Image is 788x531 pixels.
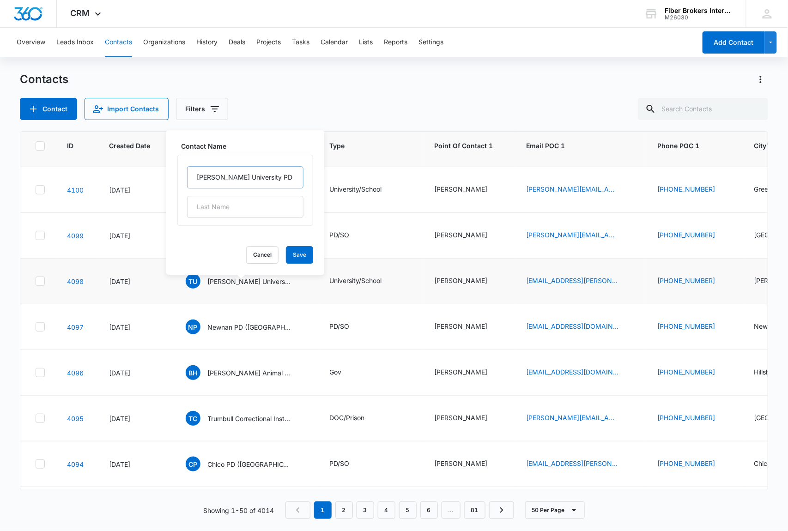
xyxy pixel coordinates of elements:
[330,321,350,331] div: PD/SO
[665,7,733,14] div: account name
[527,321,619,331] a: [EMAIL_ADDRESS][DOMAIN_NAME]
[527,367,636,378] div: Email POC 1 - Stacy_Smejkal@washingtoncountyor.gov - Select to Edit Field
[181,141,317,151] label: Contact Name
[109,368,164,378] div: [DATE]
[527,459,619,468] a: [EMAIL_ADDRESS][PERSON_NAME][DOMAIN_NAME]
[208,368,291,378] p: [PERSON_NAME] Animal Shelter ([US_STATE][GEOGRAPHIC_DATA] OR)
[435,413,504,424] div: Point Of Contact 1 - Melissa Garvey - Select to Edit Field
[753,72,768,87] button: Actions
[435,184,504,195] div: Point Of Contact 1 - Erin Haida - Select to Edit Field
[186,274,200,289] span: TU
[67,141,73,151] span: ID
[186,320,200,334] span: NP
[658,413,715,422] a: [PHONE_NUMBER]
[464,501,485,519] a: Page 81
[204,506,274,515] p: Showing 1-50 of 4014
[85,98,169,120] button: Import Contacts
[330,184,382,194] div: University/School
[186,457,308,471] div: Name - Chico PD (CA) - Select to Edit Field
[378,501,395,519] a: Page 4
[196,28,218,57] button: History
[186,320,308,334] div: Name - Newnan PD (GA) - Select to Edit Field
[330,413,382,424] div: Type - DOC/Prison - Select to Edit Field
[330,230,350,240] div: PD/SO
[665,14,733,21] div: account id
[109,185,164,195] div: [DATE]
[186,457,200,471] span: CP
[330,184,399,195] div: Type - University/School - Select to Edit Field
[67,460,84,468] a: Navigate to contact details page for Chico PD (CA)
[109,141,150,151] span: Created Date
[754,321,779,331] div: Newnan
[527,184,636,195] div: Email POC 1 - erin.haida@unco.edu - Select to Edit Field
[330,367,342,377] div: Gov
[330,276,382,285] div: University/School
[418,28,443,57] button: Settings
[658,230,715,240] a: [PHONE_NUMBER]
[330,459,366,470] div: Type - PD/SO - Select to Edit Field
[109,277,164,286] div: [DATE]
[435,230,504,241] div: Point Of Contact 1 - Bridgette White - Select to Edit Field
[754,459,788,470] div: City - Chico - Select to Edit Field
[435,459,504,470] div: Point Of Contact 1 - Will Clark - Select to Edit Field
[420,501,438,519] a: Page 6
[330,276,399,287] div: Type - University/School - Select to Edit Field
[527,184,619,194] a: [PERSON_NAME][EMAIL_ADDRESS][DOMAIN_NAME]
[435,367,504,378] div: Point Of Contact 1 - Stacy Smejkal - Select to Edit Field
[527,276,619,285] a: [EMAIL_ADDRESS][PERSON_NAME][DOMAIN_NAME]
[658,184,732,195] div: Phone POC 1 - (910) 351-1898 - Select to Edit Field
[658,141,732,151] span: Phone POC 1
[67,369,84,377] a: Navigate to contact details page for Bonnie Hays Animal Shelter (Washington County OR)
[527,141,636,151] span: Email POC 1
[658,367,732,378] div: Phone POC 1 - (503) 846-7143 - Select to Edit Field
[435,141,504,151] span: Point Of Contact 1
[435,459,488,468] div: [PERSON_NAME]
[229,28,245,57] button: Deals
[658,413,732,424] div: Phone POC 1 - (330) 898-0820 - Select to Edit Field
[20,72,68,86] h1: Contacts
[109,414,164,423] div: [DATE]
[67,323,84,331] a: Navigate to contact details page for Newnan PD (GA)
[208,414,291,423] p: Trumbull Correctional Institution ([GEOGRAPHIC_DATA])
[330,321,366,332] div: Type - PD/SO - Select to Edit Field
[638,98,768,120] input: Search Contacts
[357,501,374,519] a: Page 3
[187,166,303,188] input: First Name
[658,230,732,241] div: Phone POC 1 - (919) 996-8499 - Select to Edit Field
[435,413,488,422] div: [PERSON_NAME]
[67,415,84,422] a: Navigate to contact details page for Trumbull Correctional Institution (OH)
[208,277,291,286] p: [PERSON_NAME] University PD ([GEOGRAPHIC_DATA])
[330,459,350,468] div: PD/SO
[527,230,636,241] div: Email POC 1 - Bridgette.White@raleighnc.gov - Select to Edit Field
[176,98,228,120] button: Filters
[703,31,765,54] button: Add Contact
[435,276,504,287] div: Point Of Contact 1 - George Beaudry - Select to Edit Field
[435,321,488,331] div: [PERSON_NAME]
[658,321,732,332] div: Phone POC 1 - (770) 254-2355 - Select to Edit Field
[20,98,77,120] button: Add Contact
[435,184,488,194] div: [PERSON_NAME]
[527,413,619,422] a: [PERSON_NAME][EMAIL_ADDRESS][PERSON_NAME][DOMAIN_NAME][US_STATE]
[525,501,585,519] button: 50 Per Page
[186,411,200,426] span: TC
[285,501,514,519] nav: Pagination
[527,459,636,470] div: Email POC 1 - Will.Clark@chicoca.gov - Select to Edit Field
[435,367,488,377] div: [PERSON_NAME]
[359,28,373,57] button: Lists
[56,28,94,57] button: Leads Inbox
[335,501,353,519] a: Page 2
[186,365,308,380] div: Name - Bonnie Hays Animal Shelter (Washington County OR) - Select to Edit Field
[314,501,332,519] em: 1
[527,367,619,377] a: [EMAIL_ADDRESS][DOMAIN_NAME]
[330,367,358,378] div: Type - Gov - Select to Edit Field
[208,459,291,469] p: Chico PD ([GEOGRAPHIC_DATA])
[384,28,407,57] button: Reports
[67,232,84,240] a: Navigate to contact details page for Raleigh PD (NC)
[256,28,281,57] button: Projects
[109,231,164,241] div: [DATE]
[105,28,132,57] button: Contacts
[658,276,715,285] a: [PHONE_NUMBER]
[658,276,732,287] div: Phone POC 1 - (334) 372-3238 - Select to Edit Field
[489,501,514,519] a: Next Page
[435,230,488,240] div: [PERSON_NAME]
